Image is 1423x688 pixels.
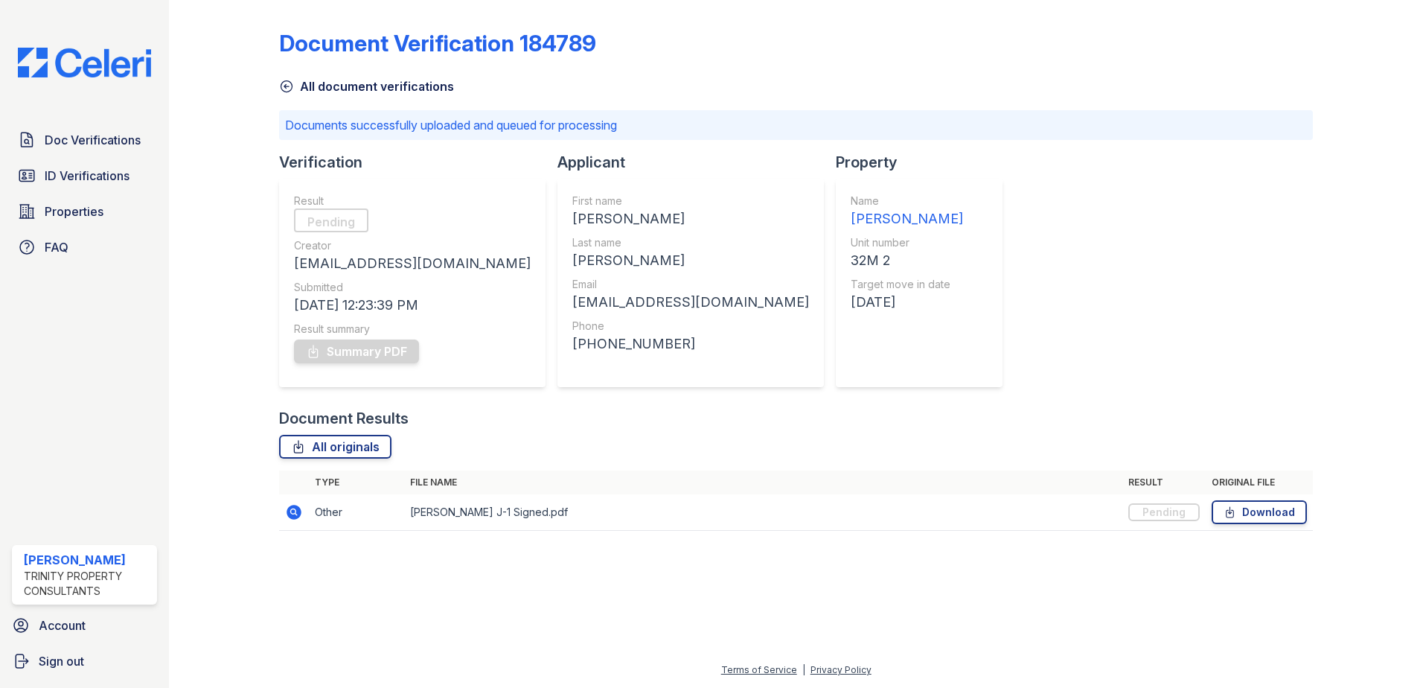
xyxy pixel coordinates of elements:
div: [PERSON_NAME] [572,208,809,229]
span: FAQ [45,238,68,256]
td: Other [309,494,404,531]
div: Phone [572,319,809,334]
div: [DATE] 12:23:39 PM [294,295,531,316]
a: Name [PERSON_NAME] [851,194,963,229]
a: Sign out [6,646,163,676]
div: Pending [294,208,368,232]
a: Doc Verifications [12,125,157,155]
a: All document verifications [279,77,454,95]
div: Submitted [294,280,531,295]
th: File name [404,471,1122,494]
a: Download [1212,500,1307,524]
div: Target move in date [851,277,963,292]
div: | [802,664,805,675]
div: Pending [1128,503,1200,521]
a: Terms of Service [721,664,797,675]
div: Last name [572,235,809,250]
div: Document Results [279,408,409,429]
div: 32M 2 [851,250,963,271]
img: CE_Logo_Blue-a8612792a0a2168367f1c8372b55b34899dd931a85d93a1a3d3e32e68fde9ad4.png [6,48,163,77]
span: Account [39,617,86,634]
div: Document Verification 184789 [279,30,596,57]
div: [EMAIL_ADDRESS][DOMAIN_NAME] [294,253,531,274]
div: [PERSON_NAME] [24,551,151,569]
a: FAQ [12,232,157,262]
a: All originals [279,435,391,459]
div: Name [851,194,963,208]
div: Result [294,194,531,208]
div: [EMAIL_ADDRESS][DOMAIN_NAME] [572,292,809,313]
div: Trinity Property Consultants [24,569,151,599]
th: Type [309,471,404,494]
div: Result summary [294,322,531,337]
div: [PHONE_NUMBER] [572,334,809,354]
p: Documents successfully uploaded and queued for processing [285,116,1307,134]
span: Sign out [39,652,84,670]
a: Account [6,611,163,640]
div: Unit number [851,235,963,250]
span: ID Verifications [45,167,129,185]
span: Properties [45,203,103,220]
div: [PERSON_NAME] [572,250,809,271]
a: ID Verifications [12,161,157,191]
th: Original file [1206,471,1313,494]
div: Verification [279,152,557,173]
td: [PERSON_NAME] J-1 Signed.pdf [404,494,1122,531]
th: Result [1122,471,1206,494]
a: Privacy Policy [810,664,872,675]
span: Doc Verifications [45,131,141,149]
div: Creator [294,238,531,253]
div: [DATE] [851,292,963,313]
a: Properties [12,197,157,226]
div: Property [836,152,1014,173]
div: Applicant [557,152,836,173]
div: Email [572,277,809,292]
div: First name [572,194,809,208]
div: [PERSON_NAME] [851,208,963,229]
